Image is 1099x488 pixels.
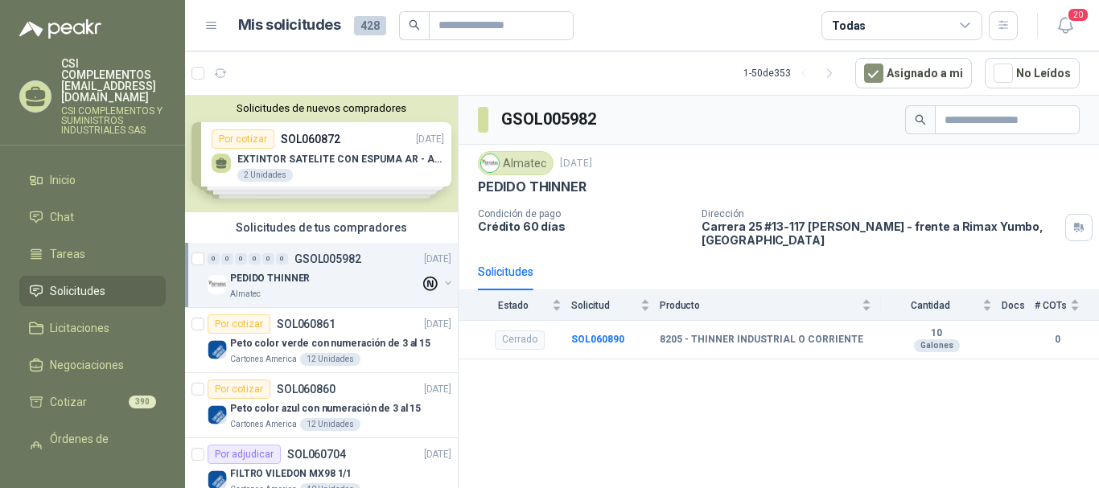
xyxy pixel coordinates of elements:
[19,350,166,380] a: Negociaciones
[1035,290,1099,320] th: # COTs
[208,445,281,464] div: Por adjudicar
[424,447,451,462] p: [DATE]
[61,106,166,135] p: CSI COMPLEMENTOS Y SUMINISTROS INDUSTRIALES SAS
[50,430,150,465] span: Órdenes de Compra
[50,319,109,337] span: Licitaciones
[571,300,637,311] span: Solicitud
[881,290,1002,320] th: Cantidad
[914,339,960,352] div: Galones
[19,19,101,39] img: Logo peakr
[424,317,451,332] p: [DATE]
[208,340,227,359] img: Company Logo
[294,253,361,265] p: GSOL005982
[262,253,274,265] div: 0
[1067,7,1089,23] span: 20
[571,290,660,320] th: Solicitud
[459,290,571,320] th: Estado
[276,253,288,265] div: 0
[230,353,297,366] p: Cartones America
[1002,290,1035,320] th: Docs
[478,151,554,175] div: Almatec
[277,383,335,395] p: SOL060860
[208,405,227,424] img: Company Logo
[424,252,451,267] p: [DATE]
[495,330,545,350] div: Cerrado
[230,336,430,351] p: Peto color verde con numeración de 3 al 15
[235,253,247,265] div: 0
[660,300,858,311] span: Producto
[208,275,227,294] img: Company Logo
[478,219,689,233] p: Crédito 60 días
[424,382,451,397] p: [DATE]
[230,288,261,301] p: Almatec
[185,212,458,243] div: Solicitudes de tus compradores
[230,271,310,286] p: PEDIDO THINNER
[277,318,335,330] p: SOL060861
[478,178,586,195] p: PEDIDO THINNER
[660,334,863,347] b: 8205 - THINNER INDUSTRIAL O CORRIENTE
[702,219,1059,247] p: Carrera 25 #13-117 [PERSON_NAME] - frente a Rimax Yumbo , [GEOGRAPHIC_DATA]
[481,154,499,172] img: Company Logo
[832,17,866,35] div: Todas
[19,202,166,232] a: Chat
[249,253,261,265] div: 0
[19,239,166,269] a: Tareas
[191,102,451,114] button: Solicitudes de nuevos compradores
[50,245,85,263] span: Tareas
[230,418,297,431] p: Cartones America
[354,16,386,35] span: 428
[743,60,842,86] div: 1 - 50 de 353
[478,208,689,219] p: Condición de pago
[660,290,881,320] th: Producto
[571,334,624,345] a: SOL060890
[300,418,360,431] div: 12 Unidades
[19,424,166,472] a: Órdenes de Compra
[230,466,352,482] p: FILTRO VILEDON MX98 1/1
[409,19,420,31] span: search
[1051,11,1080,40] button: 20
[1035,300,1067,311] span: # COTs
[238,14,341,37] h1: Mis solicitudes
[129,396,156,408] span: 390
[221,253,233,265] div: 0
[50,393,87,411] span: Cotizar
[208,253,220,265] div: 0
[208,249,455,301] a: 0 0 0 0 0 0 GSOL005982[DATE] Company LogoPEDIDO THINNERAlmatec
[287,449,346,460] p: SOL060704
[915,114,926,125] span: search
[185,308,458,373] a: Por cotizarSOL060861[DATE] Company LogoPeto color verde con numeración de 3 al 15Cartones America...
[855,58,972,88] button: Asignado a mi
[19,276,166,306] a: Solicitudes
[985,58,1080,88] button: No Leídos
[19,313,166,343] a: Licitaciones
[61,58,166,103] p: CSI COMPLEMENTOS [EMAIL_ADDRESS][DOMAIN_NAME]
[208,379,270,399] div: Por cotizar
[50,208,74,226] span: Chat
[881,300,979,311] span: Cantidad
[560,156,592,171] p: [DATE]
[50,282,105,300] span: Solicitudes
[19,165,166,195] a: Inicio
[19,387,166,417] a: Cotizar390
[881,327,992,340] b: 10
[208,314,270,334] div: Por cotizar
[50,171,76,189] span: Inicio
[478,263,533,281] div: Solicitudes
[1035,332,1080,347] b: 0
[501,107,599,132] h3: GSOL005982
[185,96,458,212] div: Solicitudes de nuevos compradoresPor cotizarSOL060872[DATE] EXTINTOR SATELITE CON ESPUMA AR - AFF...
[300,353,360,366] div: 12 Unidades
[702,208,1059,219] p: Dirección
[230,401,421,416] p: Peto color azul con numeración de 3 al 15
[478,300,549,311] span: Estado
[50,356,124,374] span: Negociaciones
[185,373,458,438] a: Por cotizarSOL060860[DATE] Company LogoPeto color azul con numeración de 3 al 15Cartones America1...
